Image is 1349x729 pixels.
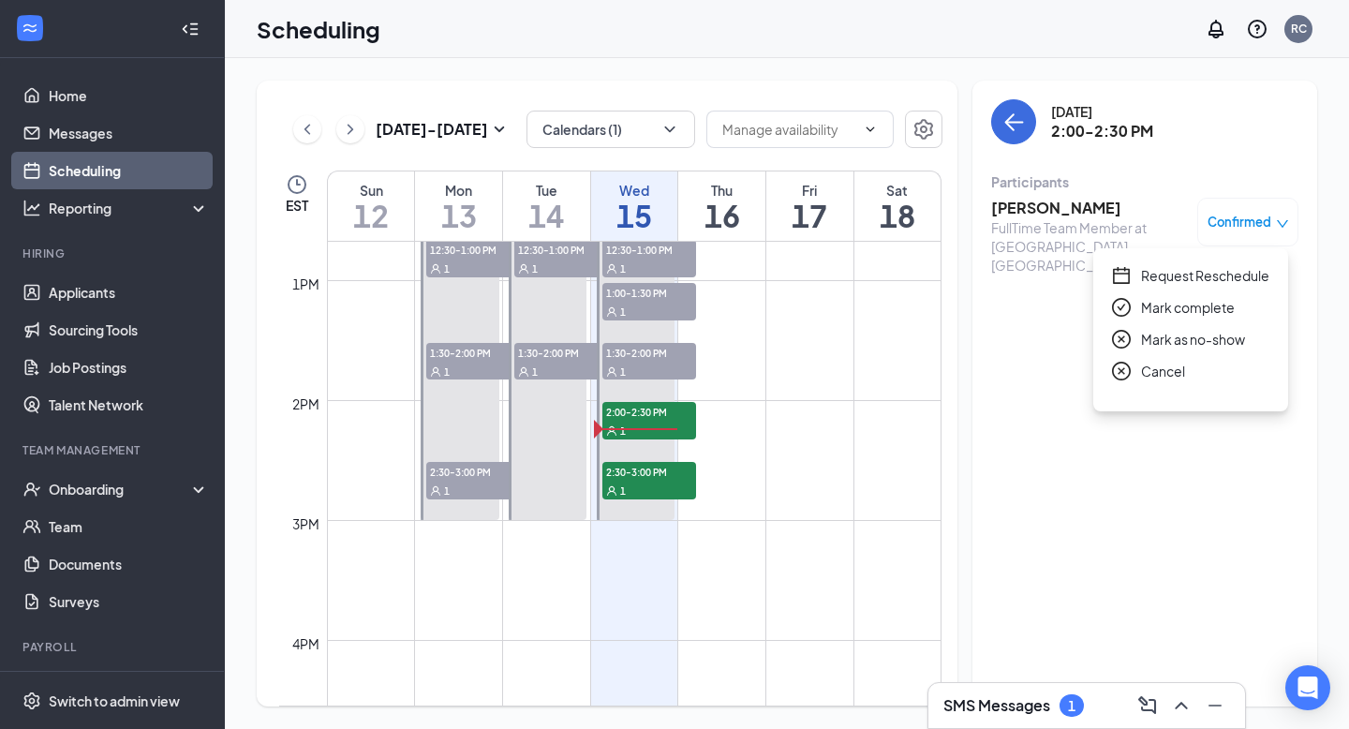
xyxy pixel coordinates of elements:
[905,111,942,148] a: Settings
[912,118,935,141] svg: Settings
[532,365,538,379] span: 1
[286,173,308,196] svg: Clock
[430,485,441,497] svg: User
[1205,18,1227,40] svg: Notifications
[49,480,193,498] div: Onboarding
[526,111,695,148] button: Calendars (1)ChevronDown
[293,115,321,143] button: ChevronLeft
[678,200,765,231] h1: 16
[49,386,209,424] a: Talent Network
[606,263,617,275] svg: User
[606,485,617,497] svg: User
[328,171,414,241] a: October 12, 2025
[1136,694,1159,717] svg: ComposeMessage
[503,181,590,200] div: Tue
[991,99,1036,144] button: back-button
[854,171,941,241] a: October 18, 2025
[620,305,626,319] span: 1
[503,200,590,231] h1: 14
[606,306,617,318] svg: User
[286,196,308,215] span: EST
[991,218,1188,275] div: FullTime Team Member at [GEOGRAPHIC_DATA], [GEOGRAPHIC_DATA]
[1068,698,1075,714] div: 1
[257,13,380,45] h1: Scheduling
[1141,361,1185,381] span: Cancel
[22,692,41,710] svg: Settings
[49,692,180,710] div: Switch to admin view
[591,171,678,241] a: October 15, 2025
[678,181,765,200] div: Thu
[49,114,209,152] a: Messages
[503,171,590,241] a: October 14, 2025
[22,245,205,261] div: Hiring
[289,633,323,654] div: 4pm
[49,583,209,620] a: Surveys
[444,484,450,498] span: 1
[602,283,696,302] span: 1:00-1:30 PM
[991,198,1188,218] h3: [PERSON_NAME]
[943,695,1050,716] h3: SMS Messages
[49,152,209,189] a: Scheduling
[341,118,360,141] svg: ChevronRight
[415,171,502,241] a: October 13, 2025
[722,119,855,140] input: Manage availability
[426,343,520,362] span: 1:30-2:00 PM
[1170,694,1193,717] svg: ChevronUp
[22,442,205,458] div: Team Management
[854,200,941,231] h1: 18
[1285,665,1330,710] div: Open Intercom Messenger
[678,171,765,241] a: October 16, 2025
[1141,329,1245,350] span: Mark as no-show
[532,262,538,275] span: 1
[991,172,1298,191] div: Participants
[606,366,617,378] svg: User
[766,200,853,231] h1: 17
[854,181,941,200] div: Sat
[620,262,626,275] span: 1
[49,274,209,311] a: Applicants
[488,118,511,141] svg: SmallChevronDown
[518,366,529,378] svg: User
[426,240,520,259] span: 12:30-1:00 PM
[1208,213,1271,231] span: Confirmed
[444,262,450,275] span: 1
[1133,691,1163,721] button: ComposeMessage
[602,402,696,421] span: 2:00-2:30 PM
[376,119,488,140] h3: [DATE] - [DATE]
[22,199,41,217] svg: Analysis
[518,263,529,275] svg: User
[328,181,414,200] div: Sun
[430,366,441,378] svg: User
[514,240,608,259] span: 12:30-1:00 PM
[49,77,209,114] a: Home
[444,365,450,379] span: 1
[1276,217,1289,231] span: down
[1246,18,1268,40] svg: QuestionInfo
[602,343,696,362] span: 1:30-2:00 PM
[1291,21,1307,37] div: RC
[591,200,678,231] h1: 15
[602,462,696,481] span: 2:30-3:00 PM
[49,545,209,583] a: Documents
[49,199,210,217] div: Reporting
[1051,102,1153,121] div: [DATE]
[415,181,502,200] div: Mon
[289,513,323,534] div: 3pm
[1112,266,1131,285] span: calendar
[766,171,853,241] a: October 17, 2025
[289,274,323,294] div: 1pm
[1112,330,1131,349] span: close-circle
[49,311,209,349] a: Sourcing Tools
[21,19,39,37] svg: WorkstreamLogo
[863,122,878,137] svg: ChevronDown
[336,115,364,143] button: ChevronRight
[1141,297,1235,318] span: Mark complete
[328,200,414,231] h1: 12
[430,263,441,275] svg: User
[620,484,626,498] span: 1
[289,394,323,414] div: 2pm
[1204,694,1226,717] svg: Minimize
[298,118,317,141] svg: ChevronLeft
[766,181,853,200] div: Fri
[181,20,200,38] svg: Collapse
